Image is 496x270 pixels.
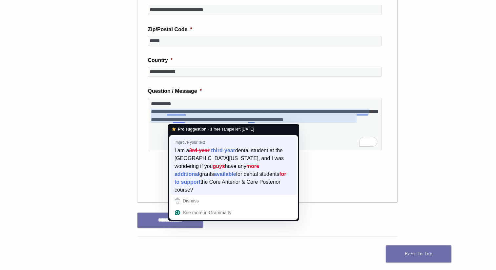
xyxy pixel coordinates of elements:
label: Zip/Postal Code [148,26,192,33]
label: Question / Message [148,88,202,95]
iframe: reCAPTCHA [148,161,248,186]
a: Back To Top [386,245,451,262]
textarea: To enrich screen reader interactions, please activate Accessibility in Grammarly extension settings [148,98,382,150]
label: Country [148,57,173,64]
